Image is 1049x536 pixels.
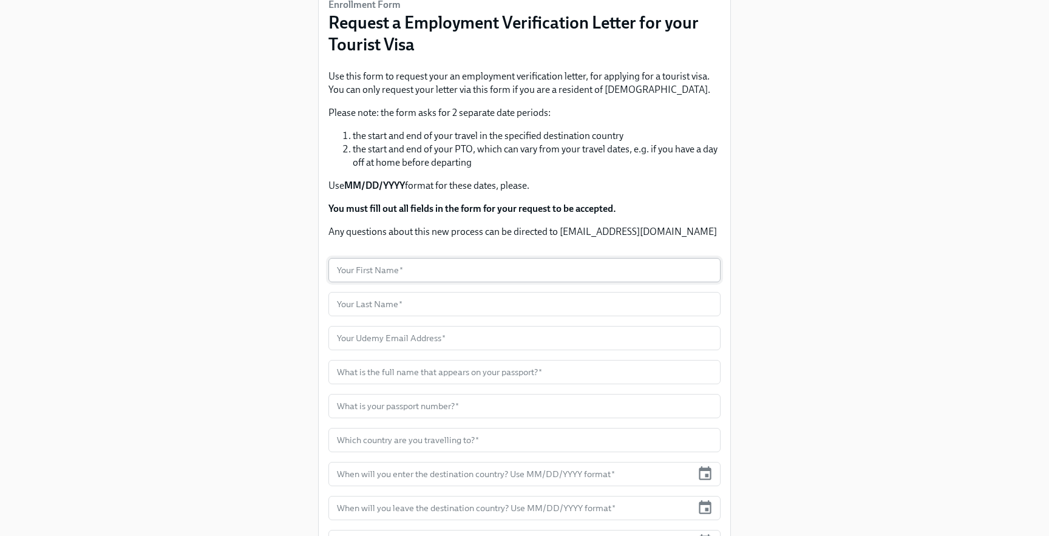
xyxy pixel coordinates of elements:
[328,179,721,192] p: Use format for these dates, please.
[328,496,692,520] input: MM/DD/YYYY
[353,129,721,143] li: the start and end of your travel in the specified destination country
[328,203,616,214] strong: You must fill out all fields in the form for your request to be accepted.
[328,106,721,120] p: Please note: the form asks for 2 separate date periods:
[344,180,405,191] strong: MM/DD/YYYY
[328,462,692,486] input: MM/DD/YYYY
[353,143,721,169] li: the start and end of your PTO, which can vary from your travel dates, e.g. if you have a day off ...
[328,12,721,55] h3: Request a Employment Verification Letter for your Tourist Visa
[328,70,721,97] p: Use this form to request your an employment verification letter, for applying for a tourist visa....
[328,225,721,239] p: Any questions about this new process can be directed to [EMAIL_ADDRESS][DOMAIN_NAME]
